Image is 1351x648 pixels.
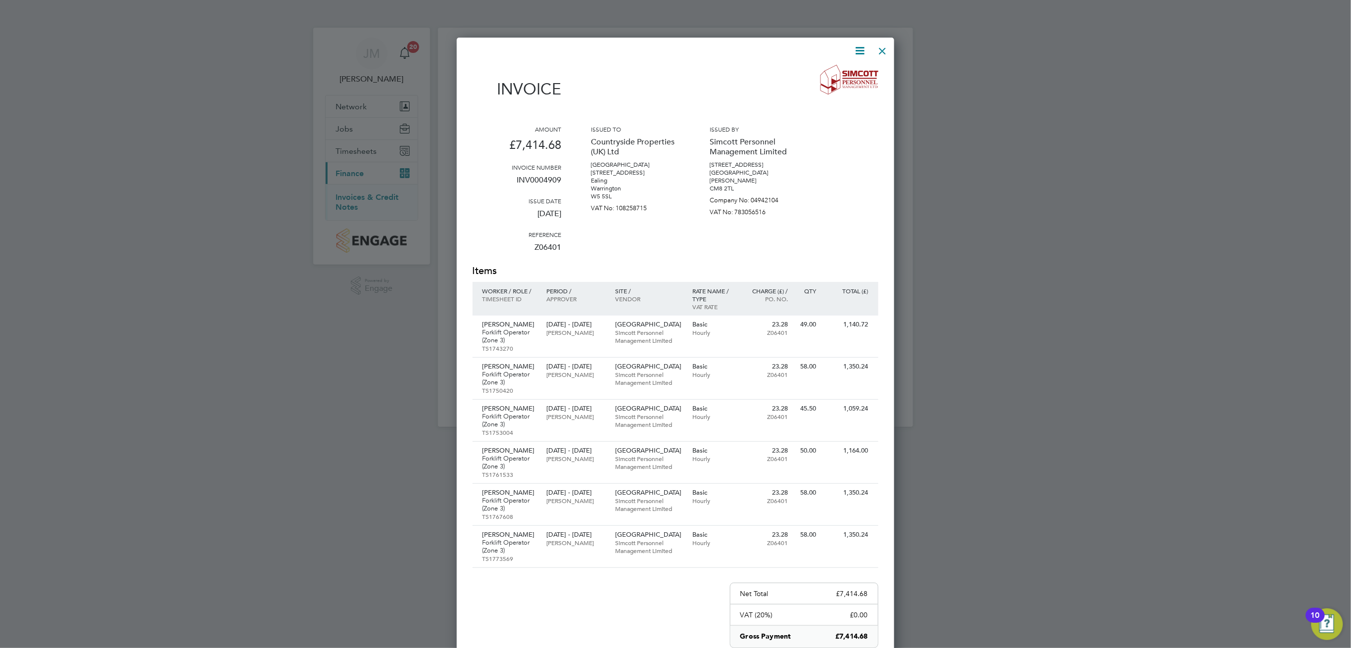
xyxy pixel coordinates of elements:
p: Site / [615,287,682,295]
p: TS1750420 [482,386,536,394]
p: 50.00 [798,447,816,455]
p: TS1761533 [482,470,536,478]
p: Hourly [692,328,735,336]
p: Basic [692,321,735,328]
p: Hourly [692,370,735,378]
p: 1,140.72 [826,321,868,328]
p: Forklift Operator (Zone 3) [482,455,536,470]
p: Z06401 [745,539,788,547]
p: [PERSON_NAME] [710,177,799,185]
p: Warrington [591,185,680,192]
p: TS1773569 [482,555,536,562]
p: Forklift Operator (Zone 3) [482,413,536,428]
p: Total (£) [826,287,868,295]
p: TS1753004 [482,428,536,436]
p: [DATE] - [DATE] [546,489,605,497]
p: [PERSON_NAME] [546,370,605,378]
h3: Issue date [473,197,562,205]
p: 23.28 [745,363,788,370]
p: [GEOGRAPHIC_DATA] [615,363,682,370]
p: [DATE] [473,205,562,231]
h3: Reference [473,231,562,238]
p: [DATE] - [DATE] [546,531,605,539]
h3: Issued to [591,125,680,133]
h3: Amount [473,125,562,133]
p: Forklift Operator (Zone 3) [482,497,536,512]
p: [PERSON_NAME] [482,321,536,328]
p: 45.50 [798,405,816,413]
p: Vendor [615,295,682,303]
p: [PERSON_NAME] [546,328,605,336]
h3: Issued by [710,125,799,133]
p: TS1743270 [482,344,536,352]
p: Simcott Personnel Management Limited [710,133,799,161]
p: [PERSON_NAME] [482,405,536,413]
p: [PERSON_NAME] [482,447,536,455]
p: £7,414.68 [835,632,868,642]
h1: Invoice [473,80,562,98]
p: 58.00 [798,489,816,497]
p: Z06401 [745,413,788,420]
p: £7,414.68 [836,589,868,598]
p: Forklift Operator (Zone 3) [482,370,536,386]
p: Z06401 [745,328,788,336]
p: [DATE] - [DATE] [546,321,605,328]
p: VAT No: 108258715 [591,200,680,212]
p: Simcott Personnel Management Limited [615,539,682,555]
p: Basic [692,489,735,497]
p: [GEOGRAPHIC_DATA] [615,321,682,328]
p: Ealing [591,177,680,185]
p: Simcott Personnel Management Limited [615,413,682,428]
p: W5 5SL [591,192,680,200]
p: Hourly [692,539,735,547]
p: INV0004909 [473,171,562,197]
p: Hourly [692,413,735,420]
p: [GEOGRAPHIC_DATA] [615,405,682,413]
p: CM8 2TL [710,185,799,192]
p: Basic [692,447,735,455]
p: [PERSON_NAME] [482,489,536,497]
p: Approver [546,295,605,303]
img: simcott-logo-remittance.png [820,65,878,94]
p: [PERSON_NAME] [482,363,536,370]
p: £7,414.68 [473,133,562,163]
p: [GEOGRAPHIC_DATA] [615,447,682,455]
p: [STREET_ADDRESS] [710,161,799,169]
p: Rate name / type [692,287,735,303]
p: Countryside Properties (UK) Ltd [591,133,680,161]
p: 1,059.24 [826,405,868,413]
p: VAT (20%) [740,610,773,619]
p: [PERSON_NAME] [482,531,536,539]
p: Timesheet ID [482,295,536,303]
h2: Items [473,264,878,278]
p: [GEOGRAPHIC_DATA] [710,169,799,177]
p: Forklift Operator (Zone 3) [482,328,536,344]
p: Company No: 04942104 [710,192,799,204]
p: VAT rate [692,303,735,311]
p: 1,350.24 [826,531,868,539]
p: Basic [692,363,735,370]
p: 49.00 [798,321,816,328]
p: TS1767608 [482,512,536,520]
p: Z06401 [745,497,788,505]
p: Basic [692,405,735,413]
p: [PERSON_NAME] [546,455,605,463]
p: [PERSON_NAME] [546,539,605,547]
p: [PERSON_NAME] [546,413,605,420]
p: Charge (£) / [745,287,788,295]
p: [GEOGRAPHIC_DATA] [615,489,682,497]
p: Z06401 [745,455,788,463]
p: Worker / Role / [482,287,536,295]
h3: Invoice number [473,163,562,171]
p: [DATE] - [DATE] [546,363,605,370]
p: Simcott Personnel Management Limited [615,328,682,344]
button: Open Resource Center, 10 new notifications [1311,608,1343,640]
p: Period / [546,287,605,295]
p: 1,350.24 [826,363,868,370]
p: Hourly [692,497,735,505]
p: [DATE] - [DATE] [546,447,605,455]
p: Net Total [740,589,769,598]
p: Forklift Operator (Zone 3) [482,539,536,555]
p: Z06401 [473,238,562,264]
p: Basic [692,531,735,539]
